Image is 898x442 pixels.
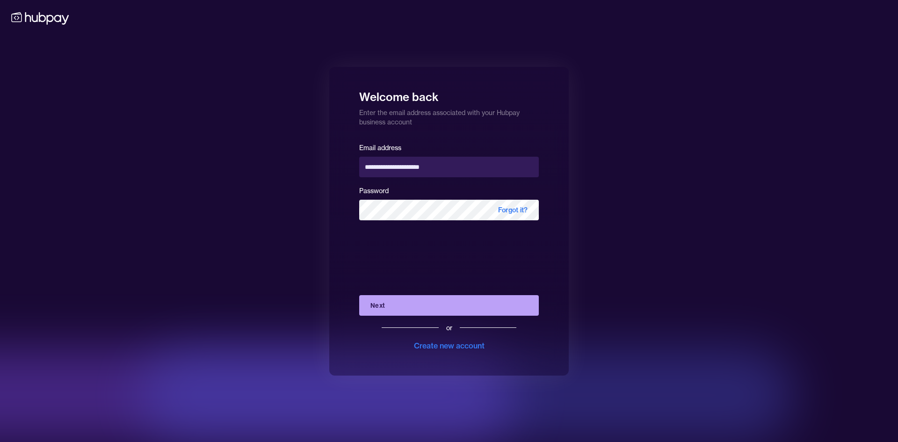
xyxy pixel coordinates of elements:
[359,144,401,152] label: Email address
[359,104,539,127] p: Enter the email address associated with your Hubpay business account
[359,187,389,195] label: Password
[414,340,485,351] div: Create new account
[446,323,452,333] div: or
[359,295,539,316] button: Next
[359,84,539,104] h1: Welcome back
[487,200,539,220] span: Forgot it?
